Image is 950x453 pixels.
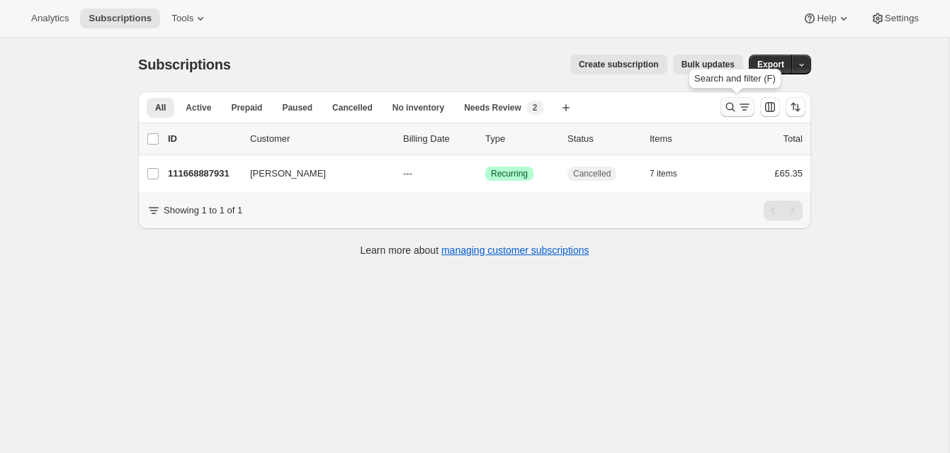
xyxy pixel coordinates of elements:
button: Settings [862,9,927,28]
span: Create subscription [579,59,659,70]
button: Help [794,9,859,28]
span: Settings [885,13,919,24]
button: Create new view [555,98,577,118]
button: Tools [163,9,216,28]
button: [PERSON_NAME] [242,162,383,185]
button: Create subscription [570,55,667,74]
span: All [155,102,166,113]
span: Prepaid [231,102,262,113]
p: Total [784,132,803,146]
p: Learn more about [361,243,589,257]
button: Search and filter results [720,97,754,117]
p: Status [567,132,638,146]
span: Subscriptions [89,13,152,24]
span: Analytics [31,13,69,24]
p: Customer [250,132,392,146]
span: Recurring [491,168,528,179]
div: 111668887931[PERSON_NAME]---SuccessRecurringCancelled7 items£65.35 [168,164,803,184]
div: IDCustomerBilling DateTypeStatusItemsTotal [168,132,803,146]
button: Subscriptions [80,9,160,28]
span: Help [817,13,836,24]
div: Type [485,132,556,146]
span: Cancelled [332,102,373,113]
span: No inventory [392,102,444,113]
span: Active [186,102,211,113]
nav: Pagination [764,201,803,220]
button: Export [749,55,793,74]
button: Analytics [23,9,77,28]
button: Bulk updates [673,55,743,74]
a: managing customer subscriptions [441,245,589,256]
span: Tools [171,13,193,24]
span: £65.35 [774,168,803,179]
span: [PERSON_NAME] [250,167,326,181]
span: 7 items [650,168,677,179]
div: Items [650,132,720,146]
span: Subscriptions [138,57,231,72]
span: Export [757,59,784,70]
button: 7 items [650,164,693,184]
span: Bulk updates [682,59,735,70]
p: Showing 1 to 1 of 1 [164,203,242,218]
p: ID [168,132,239,146]
button: Customize table column order and visibility [760,97,780,117]
span: Needs Review [464,102,521,113]
span: Cancelled [573,168,611,179]
span: 2 [533,102,538,113]
p: 111668887931 [168,167,239,181]
p: Billing Date [403,132,474,146]
span: Paused [282,102,312,113]
button: Sort the results [786,97,805,117]
span: --- [403,168,412,179]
